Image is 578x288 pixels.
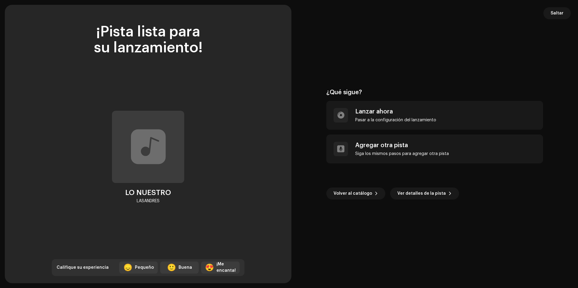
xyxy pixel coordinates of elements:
[355,142,449,149] div: Agregar otra pista
[397,187,446,200] span: Ver detalles de la pista
[167,264,176,271] font: 🙂
[326,187,385,200] button: Volver al catálogo
[390,187,459,200] button: Ver detalles de la pista
[137,199,160,203] font: LASANDRES
[57,265,109,270] span: Califique su experiencia
[334,187,372,200] span: Volver al catálogo
[205,264,214,271] font: 😍
[52,24,244,56] div: ¡Pista lista para su lanzamiento!
[179,265,192,271] div: Buena
[123,264,132,271] font: 😞
[125,189,171,196] font: LO NUESTRO
[216,261,236,274] div: ¡Me encanta!
[326,135,543,163] re-a-post-create-item: Agregar otra pista
[355,118,436,122] div: Pasar a la configuración del lanzamiento
[543,7,571,19] button: Saltar
[326,101,543,130] re-a-post-create-item: Lanzar ahora
[355,151,449,156] div: Siga los mismos pasos para agregar otra pista
[326,89,543,96] div: ¿Qué sigue?
[355,108,436,115] div: Lanzar ahora
[551,7,564,19] span: Saltar
[135,265,154,270] font: Pequeño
